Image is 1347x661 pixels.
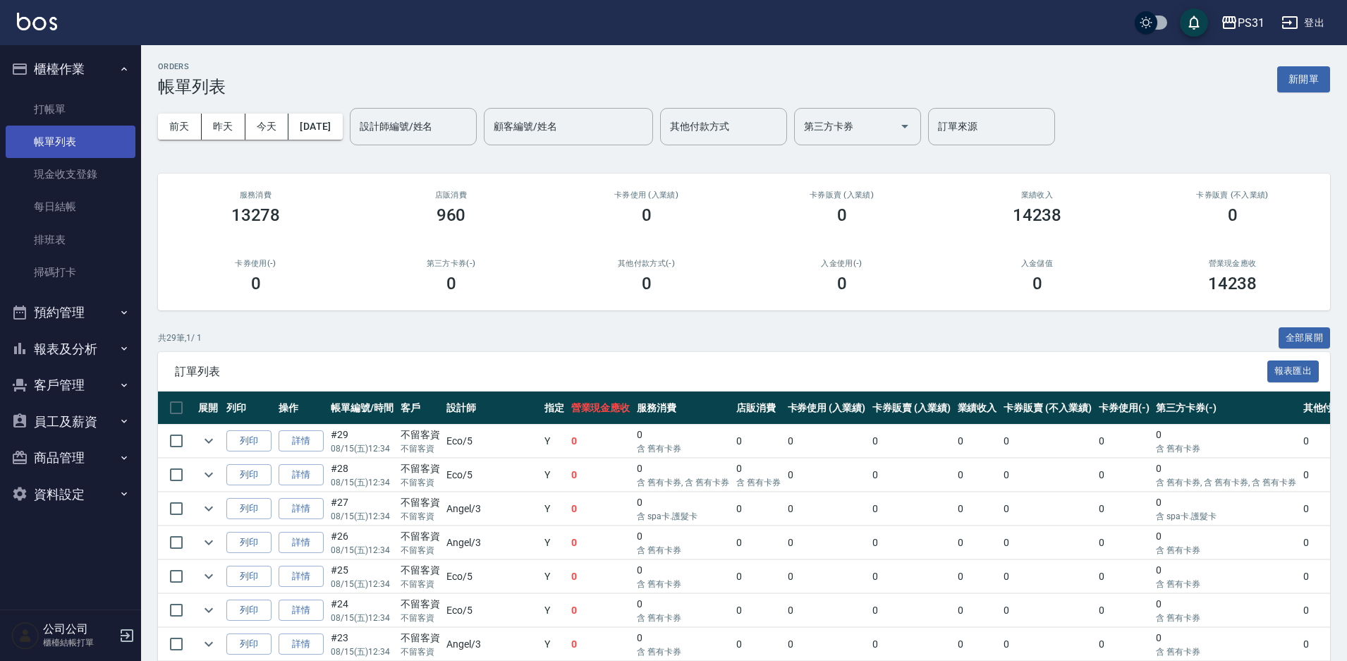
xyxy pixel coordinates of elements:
td: 0 [1152,594,1299,627]
td: 0 [784,594,870,627]
button: 昨天 [202,114,245,140]
th: 服務消費 [633,392,732,425]
td: 0 [1000,425,1095,458]
div: 不留客資 [401,631,440,645]
p: 08/15 (五) 12:34 [331,578,394,590]
a: 報表匯出 [1267,364,1319,377]
p: 含 舊有卡券 [1156,544,1296,557]
h5: 公司公司 [43,622,115,636]
h2: 營業現金應收 [1152,259,1313,268]
th: 卡券使用 (入業績) [784,392,870,425]
button: 列印 [226,566,272,588]
h2: 第三方卡券(-) [370,259,532,268]
p: 不留客資 [401,645,440,658]
td: 0 [784,526,870,559]
td: #29 [327,425,397,458]
td: 0 [869,628,954,661]
td: #25 [327,560,397,593]
h3: 服務消費 [175,190,336,200]
h2: 卡券使用 (入業績) [566,190,727,200]
button: 列印 [226,430,272,452]
div: 不留客資 [401,495,440,510]
p: 08/15 (五) 12:34 [331,510,394,523]
td: 0 [633,526,732,559]
h3: 0 [642,274,652,293]
td: Y [541,594,568,627]
td: 0 [869,459,954,492]
td: 0 [1095,492,1153,526]
button: 客戶管理 [6,367,135,404]
td: 0 [1000,526,1095,559]
td: #27 [327,492,397,526]
a: 掃碼打卡 [6,256,135,289]
td: 0 [869,492,954,526]
td: 0 [633,459,732,492]
button: 全部展開 [1279,327,1331,349]
p: 共 29 筆, 1 / 1 [158,332,202,344]
td: 0 [568,560,634,593]
td: 0 [568,628,634,661]
p: 08/15 (五) 12:34 [331,645,394,658]
td: #24 [327,594,397,627]
h2: 業績收入 [956,190,1118,200]
p: 08/15 (五) 12:34 [331,544,394,557]
td: 0 [784,628,870,661]
td: 0 [869,560,954,593]
td: 0 [733,560,784,593]
td: 0 [1095,628,1153,661]
p: 含 舊有卡券, 含 舊有卡券, 含 舊有卡券 [1156,476,1296,489]
td: 0 [869,526,954,559]
button: expand row [198,566,219,587]
td: 0 [733,594,784,627]
h3: 帳單列表 [158,77,226,97]
td: 0 [869,594,954,627]
td: Y [541,492,568,526]
p: 08/15 (五) 12:34 [331,442,394,455]
button: expand row [198,464,219,485]
td: 0 [784,492,870,526]
p: 含 舊有卡券 [637,645,729,658]
th: 第三方卡券(-) [1152,392,1299,425]
a: 詳情 [279,633,324,655]
td: 0 [1152,459,1299,492]
td: 0 [1095,459,1153,492]
a: 打帳單 [6,93,135,126]
button: 登出 [1276,10,1330,36]
a: 詳情 [279,464,324,486]
p: 不留客資 [401,510,440,523]
a: 帳單列表 [6,126,135,158]
td: #26 [327,526,397,559]
button: Open [894,115,916,138]
button: 新開單 [1277,66,1330,92]
td: 0 [733,459,784,492]
p: 不留客資 [401,612,440,624]
p: 含 舊有卡券 [637,578,729,590]
td: 0 [633,594,732,627]
p: 含 舊有卡券 [1156,612,1296,624]
p: 含 舊有卡券 [1156,578,1296,590]
th: 客戶 [397,392,444,425]
td: 0 [1152,526,1299,559]
td: 0 [784,425,870,458]
h2: 店販消費 [370,190,532,200]
a: 詳情 [279,566,324,588]
td: Angel /3 [443,526,540,559]
button: expand row [198,532,219,553]
td: #23 [327,628,397,661]
td: 0 [954,492,1001,526]
td: 0 [733,526,784,559]
td: 0 [954,526,1001,559]
button: 報表匯出 [1267,360,1319,382]
img: Person [11,621,39,650]
a: 新開單 [1277,72,1330,85]
button: expand row [198,633,219,655]
h2: 入金使用(-) [761,259,922,268]
td: 0 [784,459,870,492]
button: 列印 [226,633,272,655]
td: 0 [733,425,784,458]
td: 0 [1095,425,1153,458]
div: PS31 [1238,14,1264,32]
td: 0 [1095,594,1153,627]
h3: 13278 [231,205,281,225]
h3: 14238 [1208,274,1257,293]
